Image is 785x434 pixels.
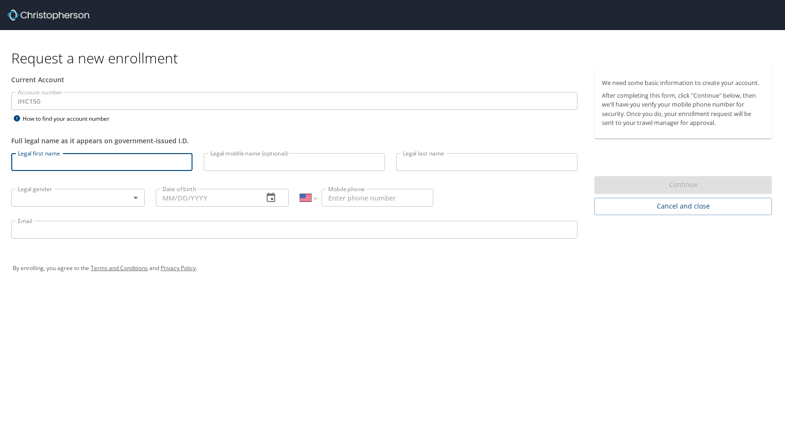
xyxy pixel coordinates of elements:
[602,78,764,87] p: We need some basic information to create your account.
[161,264,196,272] a: Privacy Policy
[11,49,779,67] h1: Request a new enrollment
[602,91,764,127] p: After completing this form, click "Continue" below, then we'll have you verify your mobile phone ...
[11,189,145,207] div: ​
[156,189,256,207] input: MM/DD/YYYY
[11,136,577,146] div: Full legal name as it appears on government-issued I.D.
[91,264,148,272] a: Terms and Conditions
[11,75,577,85] div: Current Account
[11,113,129,124] div: How to find your account number
[322,189,433,207] input: Enter phone number
[8,9,89,21] img: cbt logo
[13,256,772,280] div: By enrolling, you agree to the and .
[602,201,764,212] span: Cancel and close
[594,198,772,215] button: Cancel and close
